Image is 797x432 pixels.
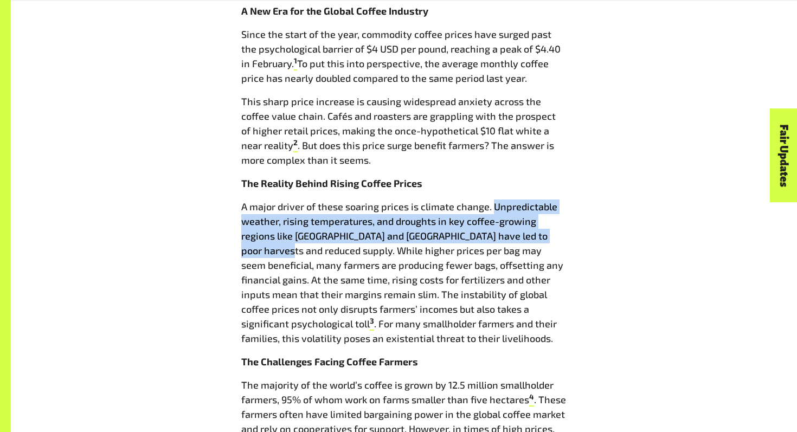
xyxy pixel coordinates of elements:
strong: The Reality Behind Rising Coffee Prices [241,177,422,189]
p: Since the start of the year, commodity coffee prices have surged past the psychological barrier o... [241,27,567,86]
strong: The Challenges Facing Coffee Farmers [241,356,418,367]
strong: A New Era for the Global Coffee Industry [241,5,428,17]
sup: 3 [370,317,374,325]
p: This sharp price increase is causing widespread anxiety across the coffee value chain. Cafés and ... [241,94,567,167]
a: 4 [529,394,534,407]
p: A major driver of these soaring prices is climate change. Unpredictable weather, rising temperatu... [241,199,567,346]
sup: 1 [294,56,297,65]
a: 1 [294,57,297,70]
sup: 4 [529,392,534,401]
sup: 2 [293,138,298,147]
a: 3 [370,318,374,331]
a: 2 [293,139,298,152]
